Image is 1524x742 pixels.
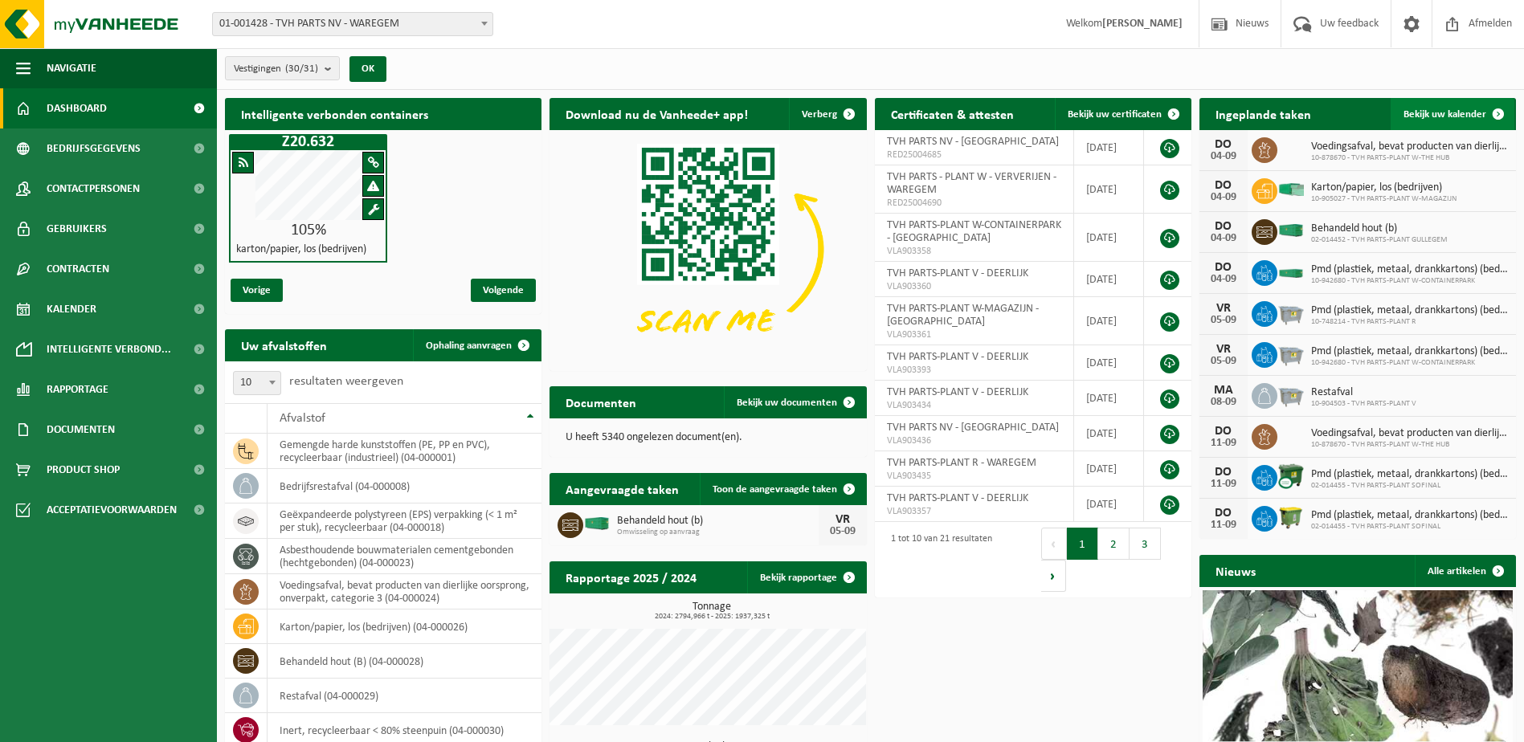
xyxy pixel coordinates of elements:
[887,386,1028,398] span: TVH PARTS-PLANT V - DEERLIJK
[1199,98,1327,129] h2: Ingeplande taken
[1311,141,1508,153] span: Voedingsafval, bevat producten van dierlijke oorsprong, onverpakt, categorie 3
[875,98,1030,129] h2: Certificaten & attesten
[289,375,403,388] label: resultaten weergeven
[1311,522,1508,532] span: 02-014455 - TVH PARTS-PLANT SOFINAL
[47,289,96,329] span: Kalender
[1311,468,1508,481] span: Pmd (plastiek, metaal, drankkartons) (bedrijven)
[1311,153,1508,163] span: 10-878670 - TVH PARTS-PLANT W-THE HUB
[47,329,171,369] span: Intelligente verbond...
[268,574,541,609] td: voedingsafval, bevat producten van dierlijke oorsprong, onverpakt, categorie 3 (04-000024)
[1277,299,1305,326] img: WB-2500-GAL-GY-01
[47,48,96,88] span: Navigatie
[1207,315,1240,326] div: 05-09
[234,57,318,81] span: Vestigingen
[349,56,386,82] button: OK
[231,279,283,302] span: Vorige
[713,484,837,495] span: Toon de aangevraagde taken
[887,457,1036,469] span: TVH PARTS-PLANT R - WAREGEM
[887,303,1039,328] span: TVH PARTS-PLANT W-MAGAZIJN - [GEOGRAPHIC_DATA]
[1207,343,1240,356] div: VR
[789,98,865,130] button: Verberg
[1415,555,1514,587] a: Alle artikelen
[700,473,865,505] a: Toon de aangevraagde taken
[617,515,818,528] span: Behandeld hout (b)
[1074,416,1144,451] td: [DATE]
[268,539,541,574] td: asbesthoudende bouwmaterialen cementgebonden (hechtgebonden) (04-000023)
[883,526,992,593] div: 1 tot 10 van 21 resultaten
[1277,463,1305,490] img: WB-1100-CU
[550,473,695,504] h2: Aangevraagde taken
[1074,130,1144,165] td: [DATE]
[887,267,1028,279] span: TVH PARTS-PLANT V - DEERLIJK
[47,128,141,169] span: Bedrijfsgegevens
[583,516,611,531] img: HK-XC-40-GN-00
[268,644,541,679] td: behandeld hout (B) (04-000028)
[724,386,865,418] a: Bekijk uw documenten
[887,171,1056,196] span: TVH PARTS - PLANT W - VERVERIJEN - WAREGEM
[887,399,1061,412] span: VLA903434
[1207,438,1240,449] div: 11-09
[1041,528,1067,560] button: Previous
[887,219,1061,244] span: TVH PARTS-PLANT W-CONTAINERPARK - [GEOGRAPHIC_DATA]
[268,679,541,713] td: restafval (04-000029)
[1207,384,1240,397] div: MA
[1207,520,1240,531] div: 11-09
[231,222,386,238] div: 105%
[550,561,713,593] h2: Rapportage 2025 / 2024
[1207,466,1240,479] div: DO
[1207,397,1240,408] div: 08-09
[887,351,1028,363] span: TVH PARTS-PLANT V - DEERLIJK
[887,492,1028,504] span: TVH PARTS-PLANT V - DEERLIJK
[1074,451,1144,487] td: [DATE]
[1277,264,1305,279] img: HK-XC-20-GN-00
[887,197,1061,210] span: RED25004690
[1311,222,1448,235] span: Behandeld hout (b)
[47,88,107,128] span: Dashboard
[1207,192,1240,203] div: 04-09
[280,412,325,425] span: Afvalstof
[1277,381,1305,408] img: WB-2500-GAL-GY-01
[1311,181,1457,194] span: Karton/papier, los (bedrijven)
[1207,138,1240,151] div: DO
[1207,151,1240,162] div: 04-09
[1311,235,1448,245] span: 02-014452 - TVH PARTS-PLANT GULLEGEM
[225,56,340,80] button: Vestigingen(30/31)
[1207,233,1240,244] div: 04-09
[268,469,541,503] td: bedrijfsrestafval (04-000008)
[1391,98,1514,130] a: Bekijk uw kalender
[1207,179,1240,192] div: DO
[212,12,493,36] span: 01-001428 - TVH PARTS NV - WAREGEM
[558,601,866,621] h3: Tonnage
[550,98,764,129] h2: Download nu de Vanheede+ app!
[887,434,1061,447] span: VLA903436
[1074,297,1144,345] td: [DATE]
[1311,386,1416,399] span: Restafval
[802,109,837,120] span: Verberg
[1074,381,1144,416] td: [DATE]
[887,280,1061,293] span: VLA903360
[47,209,107,249] span: Gebruikers
[747,561,865,593] a: Bekijk rapportage
[47,410,115,450] span: Documenten
[1055,98,1190,130] a: Bekijk uw certificaten
[225,98,541,129] h2: Intelligente verbonden containers
[268,503,541,539] td: geëxpandeerde polystyreen (EPS) verpakking (< 1 m² per stuk), recycleerbaar (04-000018)
[1207,274,1240,285] div: 04-09
[47,450,120,490] span: Product Shop
[426,340,512,351] span: Ophaling aanvragen
[1041,560,1066,592] button: Next
[1068,109,1162,120] span: Bekijk uw certificaten
[47,369,108,410] span: Rapportage
[827,513,859,526] div: VR
[225,329,343,361] h2: Uw afvalstoffen
[233,134,383,150] h1: Z20.632
[1311,481,1508,491] span: 02-014455 - TVH PARTS-PLANT SOFINAL
[1074,214,1144,262] td: [DATE]
[887,422,1059,434] span: TVH PARTS NV - [GEOGRAPHIC_DATA]
[1311,399,1416,409] span: 10-904503 - TVH PARTS-PLANT V
[1311,263,1508,276] span: Pmd (plastiek, metaal, drankkartons) (bedrijven)
[558,613,866,621] span: 2024: 2794,966 t - 2025: 1937,325 t
[1311,509,1508,522] span: Pmd (plastiek, metaal, drankkartons) (bedrijven)
[1277,223,1305,238] img: HK-XC-40-GN-00
[47,249,109,289] span: Contracten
